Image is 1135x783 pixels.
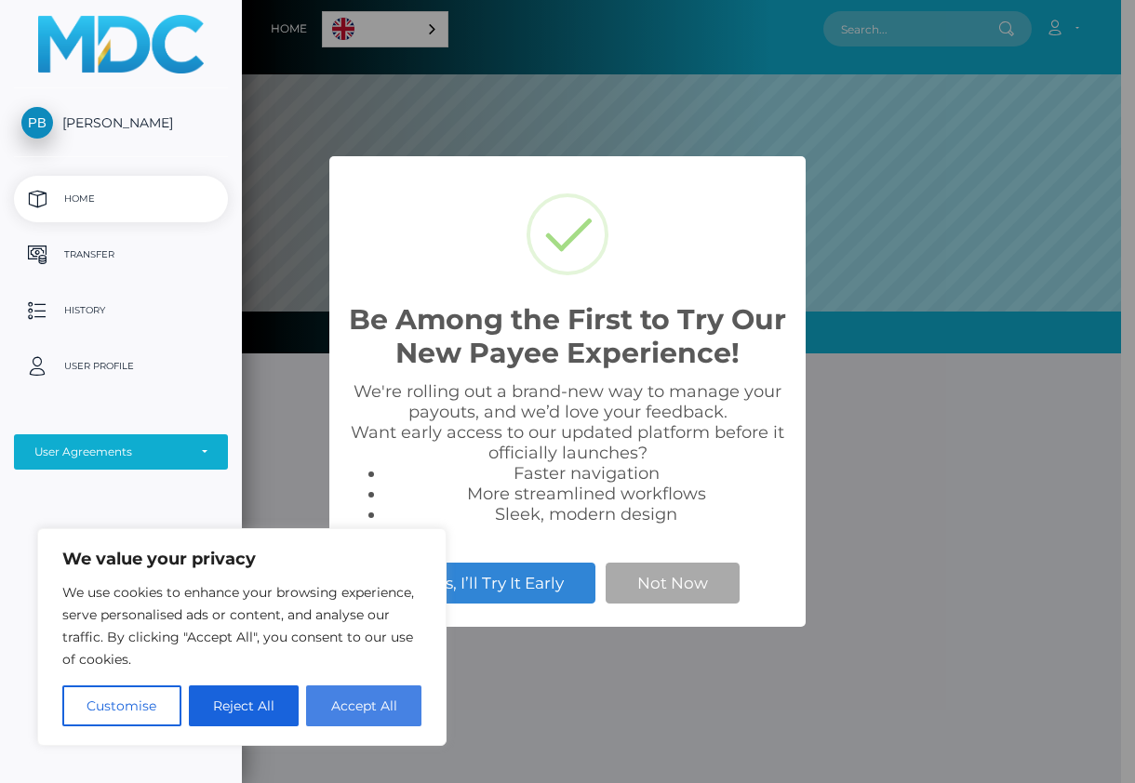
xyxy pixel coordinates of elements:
[606,563,740,604] button: Not Now
[21,185,220,213] p: Home
[14,114,228,131] span: [PERSON_NAME]
[62,685,181,726] button: Customise
[34,445,187,459] div: User Agreements
[189,685,300,726] button: Reject All
[385,463,787,484] li: Faster navigation
[21,297,220,325] p: History
[21,241,220,269] p: Transfer
[306,685,421,726] button: Accept All
[385,504,787,524] li: Sleek, modern design
[348,381,787,524] div: We're rolling out a brand-new way to manage your payouts, and we’d love your feedback. Want early...
[348,303,787,370] h2: Be Among the First to Try Our New Payee Experience!
[38,15,204,73] img: MassPay
[37,528,447,746] div: We value your privacy
[14,434,228,470] button: User Agreements
[21,352,220,380] p: User Profile
[62,581,421,670] p: We use cookies to enhance your browsing experience, serve personalised ads or content, and analys...
[395,563,595,604] button: Yes, I’ll Try It Early
[385,484,787,504] li: More streamlined workflows
[62,548,421,570] p: We value your privacy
